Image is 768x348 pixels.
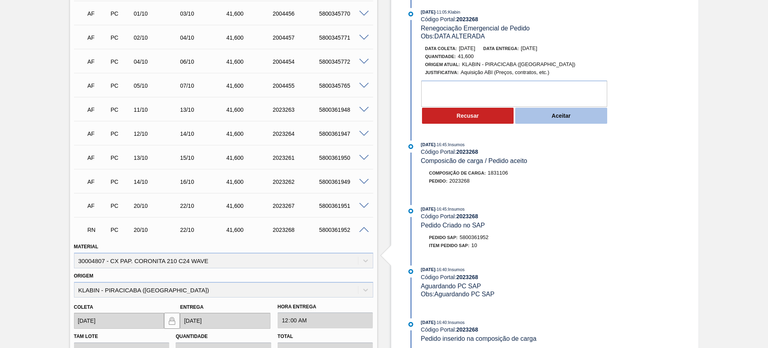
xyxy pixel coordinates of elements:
[421,291,494,298] span: Obs: Aguardando PC SAP
[456,213,478,219] strong: 2023268
[421,149,611,155] div: Código Portal:
[167,316,177,326] img: locked
[132,203,184,209] div: 20/10/2025
[164,313,180,329] button: locked
[86,5,110,22] div: Aguardando Faturamento
[429,171,486,175] span: Composição de Carga :
[422,108,514,124] button: Recusar
[447,320,465,325] span: : Insumos
[132,107,184,113] div: 11/10/2025
[447,207,465,211] span: : Insumos
[447,142,465,147] span: : Insumos
[108,34,132,41] div: Pedido de Compra
[74,313,164,329] input: dd/mm/yyyy
[278,334,293,339] label: Total
[224,107,276,113] div: 41,600
[421,222,485,229] span: Pedido Criado no SAP
[458,53,474,59] span: 41,600
[421,274,611,280] div: Código Portal:
[108,227,132,233] div: Pedido de Compra
[132,155,184,161] div: 13/10/2025
[108,155,132,161] div: Pedido de Compra
[317,58,369,65] div: 5800345772
[421,326,611,333] div: Código Portal:
[86,221,110,239] div: Em renegociação
[74,244,98,249] label: Material
[176,334,208,339] label: Quantidade
[108,131,132,137] div: Pedido de Compra
[421,283,481,290] span: Aguardando PC SAP
[132,34,184,41] div: 02/10/2025
[108,58,132,65] div: Pedido de Compra
[421,320,435,325] span: [DATE]
[224,58,276,65] div: 41,600
[515,108,607,124] button: Aceitar
[460,234,488,240] span: 5800361952
[317,107,369,113] div: 5800361948
[317,227,369,233] div: 5800361952
[429,179,448,183] span: Pedido :
[132,58,184,65] div: 04/10/2025
[224,34,276,41] div: 41,600
[88,131,108,137] p: AF
[88,58,108,65] p: AF
[317,131,369,137] div: 5800361947
[74,334,98,339] label: Tam lote
[483,46,519,51] span: Data entrega:
[521,45,537,51] span: [DATE]
[178,107,230,113] div: 13/10/2025
[224,203,276,209] div: 41,600
[449,178,470,184] span: 2023268
[88,179,108,185] p: AF
[108,10,132,17] div: Pedido de Compra
[178,58,230,65] div: 06/10/2025
[224,131,276,137] div: 41,600
[88,10,108,17] p: AF
[421,10,435,14] span: [DATE]
[425,62,460,67] span: Origem Atual:
[271,34,323,41] div: 2004457
[224,227,276,233] div: 41,600
[271,107,323,113] div: 2023263
[471,242,477,248] span: 10
[132,10,184,17] div: 01/10/2025
[108,179,132,185] div: Pedido de Compra
[88,155,108,161] p: AF
[180,313,270,329] input: dd/mm/yyyy
[436,10,447,14] span: - 11:05
[436,268,447,272] span: - 16:40
[447,10,460,14] span: : Klabin
[224,155,276,161] div: 41,600
[178,155,230,161] div: 15/10/2025
[421,267,435,272] span: [DATE]
[180,304,204,310] label: Entrega
[456,326,478,333] strong: 2023268
[421,25,530,32] span: Renegociação Emergencial de Pedido
[178,131,230,137] div: 14/10/2025
[86,29,110,46] div: Aguardando Faturamento
[462,61,575,67] span: KLABIN - PIRACICABA ([GEOGRAPHIC_DATA])
[456,16,478,22] strong: 2023268
[88,34,108,41] p: AF
[408,269,413,274] img: atual
[178,227,230,233] div: 22/10/2025
[421,335,536,342] span: Pedido inserido na composição de carga
[108,82,132,89] div: Pedido de Compra
[224,10,276,17] div: 41,600
[429,243,470,248] span: Item pedido SAP:
[88,227,108,233] p: RN
[132,131,184,137] div: 12/10/2025
[86,125,110,143] div: Aguardando Faturamento
[436,207,447,211] span: - 16:45
[408,209,413,213] img: atual
[317,82,369,89] div: 5800345765
[74,273,94,279] label: Origem
[317,179,369,185] div: 5800361949
[86,101,110,119] div: Aguardando Faturamento
[74,304,93,310] label: Coleta
[178,82,230,89] div: 07/10/2025
[317,34,369,41] div: 5800345771
[456,274,478,280] strong: 2023268
[429,235,458,240] span: Pedido SAP:
[86,149,110,167] div: Aguardando Faturamento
